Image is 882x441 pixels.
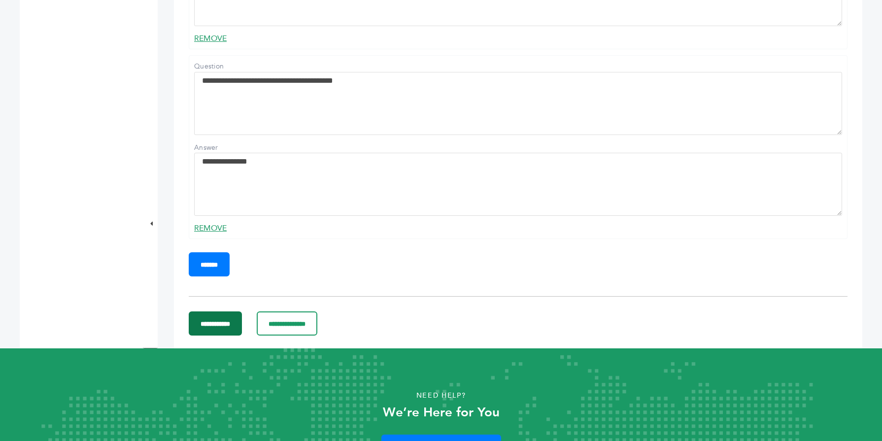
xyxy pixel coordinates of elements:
label: Answer [194,143,263,153]
strong: We’re Here for You [383,404,500,421]
a: REMOVE [194,223,227,234]
a: REMOVE [194,33,227,44]
label: Question [194,62,263,71]
p: Need Help? [44,388,838,403]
